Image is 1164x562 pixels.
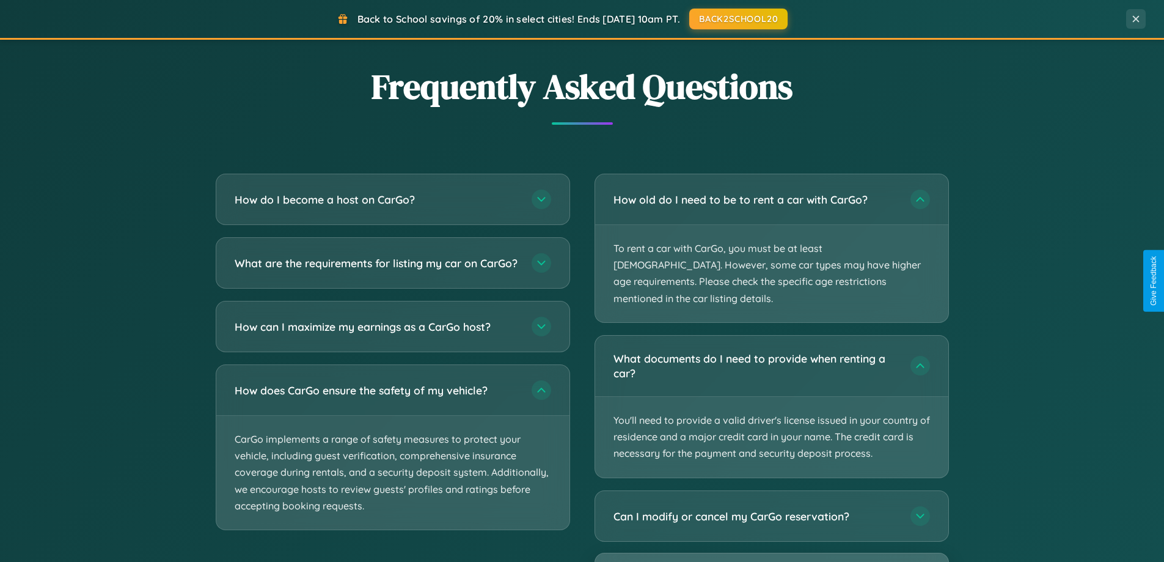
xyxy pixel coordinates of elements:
[613,508,898,523] h3: Can I modify or cancel my CarGo reservation?
[216,416,569,530] p: CarGo implements a range of safety measures to protect your vehicle, including guest verification...
[235,192,519,207] h3: How do I become a host on CarGo?
[357,13,680,25] span: Back to School savings of 20% in select cities! Ends [DATE] 10am PT.
[613,192,898,207] h3: How old do I need to be to rent a car with CarGo?
[235,256,519,271] h3: What are the requirements for listing my car on CarGo?
[235,383,519,398] h3: How does CarGo ensure the safety of my vehicle?
[235,319,519,335] h3: How can I maximize my earnings as a CarGo host?
[595,397,948,478] p: You'll need to provide a valid driver's license issued in your country of residence and a major c...
[689,9,788,29] button: BACK2SCHOOL20
[613,351,898,381] h3: What documents do I need to provide when renting a car?
[1149,256,1158,306] div: Give Feedback
[595,225,948,322] p: To rent a car with CarGo, you must be at least [DEMOGRAPHIC_DATA]. However, some car types may ha...
[216,63,949,110] h2: Frequently Asked Questions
